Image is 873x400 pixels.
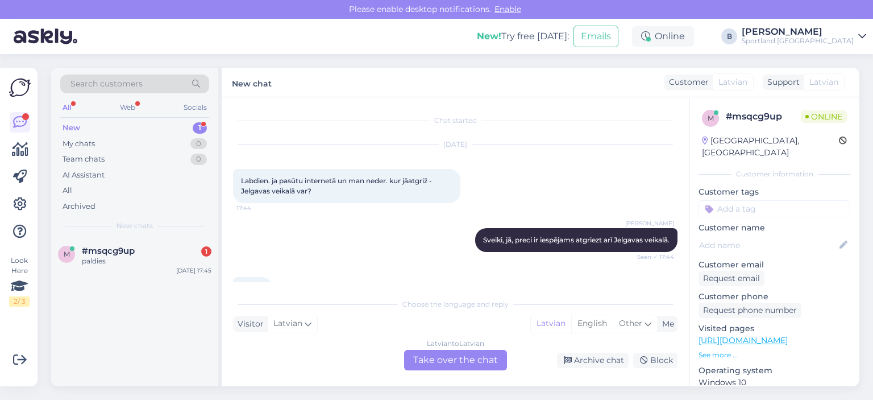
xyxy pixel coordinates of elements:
[742,27,854,36] div: [PERSON_NAME]
[631,253,674,261] span: Seen ✓ 17:44
[699,323,850,335] p: Visited pages
[699,186,850,198] p: Customer tags
[190,138,207,150] div: 0
[190,154,207,165] div: 0
[571,315,613,332] div: English
[742,27,866,46] a: [PERSON_NAME]Sportland [GEOGRAPHIC_DATA]
[633,353,677,368] div: Block
[742,36,854,46] div: Sportland [GEOGRAPHIC_DATA]
[118,100,138,115] div: Web
[699,335,788,345] a: [URL][DOMAIN_NAME]
[117,221,153,231] span: New chats
[233,318,264,330] div: Visitor
[557,353,629,368] div: Archive chat
[236,204,279,212] span: 17:44
[531,315,571,332] div: Latvian
[9,77,31,98] img: Askly Logo
[726,110,801,123] div: # msqcg9up
[699,200,850,217] input: Add a tag
[632,26,694,47] div: Online
[233,299,677,310] div: Choose the language and reply
[9,296,30,307] div: 2 / 3
[491,4,525,14] span: Enable
[9,255,30,307] div: Look Here
[699,377,850,389] p: Windows 10
[702,135,839,159] div: [GEOGRAPHIC_DATA], [GEOGRAPHIC_DATA]
[181,100,209,115] div: Socials
[201,246,211,257] div: 1
[273,317,302,330] span: Latvian
[232,75,272,90] label: New chat
[63,154,105,165] div: Team chats
[82,256,211,266] div: paldies
[801,110,847,123] span: Online
[573,26,618,47] button: Emails
[427,339,484,349] div: Latvian to Latvian
[63,138,95,150] div: My chats
[233,139,677,150] div: [DATE]
[63,122,80,134] div: New
[699,259,850,271] p: Customer email
[658,318,674,330] div: Me
[233,116,677,126] div: Chat started
[699,169,850,179] div: Customer information
[63,201,95,212] div: Archived
[699,350,850,360] p: See more ...
[477,30,569,43] div: Try free [DATE]:
[699,365,850,377] p: Operating system
[60,100,73,115] div: All
[718,76,747,88] span: Latvian
[619,318,642,328] span: Other
[70,78,143,90] span: Search customers
[63,170,105,181] div: AI Assistant
[193,122,207,134] div: 1
[64,250,70,258] span: m
[763,76,800,88] div: Support
[483,236,670,244] span: Sveiki, jā, preci ir iespējams atgriezt arī Jelgavas veikalā.
[63,185,72,196] div: All
[404,350,507,370] div: Take over the chat
[664,76,709,88] div: Customer
[699,291,850,303] p: Customer phone
[625,219,674,228] span: [PERSON_NAME]
[809,76,838,88] span: Latvian
[477,31,501,42] b: New!
[176,266,211,275] div: [DATE] 17:45
[699,239,837,251] input: Add name
[699,303,801,318] div: Request phone number
[708,114,714,122] span: m
[699,271,764,286] div: Request email
[241,176,434,195] span: Labdien. ja pasūtu internetā un man neder. kur jāatgriž - Jelgavas veikalā var?
[82,246,135,256] span: #msqcg9up
[699,222,850,234] p: Customer name
[721,28,737,44] div: B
